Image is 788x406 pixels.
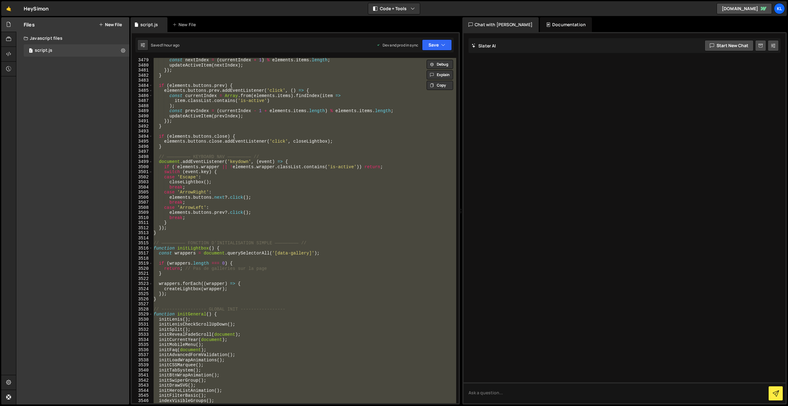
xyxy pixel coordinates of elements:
[132,261,153,266] div: 3519
[162,43,180,48] div: 1 hour ago
[132,388,153,393] div: 3544
[132,383,153,388] div: 3543
[132,149,153,154] div: 3497
[132,332,153,337] div: 3533
[172,22,198,28] div: New File
[132,342,153,347] div: 3535
[24,5,49,12] div: HeySimon
[132,175,153,180] div: 3502
[132,185,153,190] div: 3504
[24,21,35,28] h2: Files
[132,93,153,99] div: 3486
[132,327,153,332] div: 3532
[132,286,153,292] div: 3524
[151,43,179,48] div: Saved
[132,83,153,88] div: 3484
[132,398,153,404] div: 3546
[132,276,153,282] div: 3522
[132,195,153,200] div: 3506
[132,368,153,373] div: 3540
[132,78,153,83] div: 3483
[132,210,153,215] div: 3509
[16,32,129,44] div: Javascript files
[132,307,153,312] div: 3528
[132,302,153,307] div: 3527
[99,22,122,27] button: New File
[132,337,153,343] div: 3534
[132,317,153,322] div: 3530
[132,281,153,286] div: 3523
[132,129,153,134] div: 3493
[705,40,754,51] button: Start new chat
[132,159,153,164] div: 3499
[132,134,153,139] div: 3494
[368,3,420,14] button: Code + Tools
[427,60,453,69] button: Debug
[376,43,418,48] div: Dev and prod in sync
[132,114,153,119] div: 3490
[427,70,453,79] button: Explain
[132,358,153,363] div: 3538
[422,39,452,51] button: Save
[132,312,153,317] div: 3529
[132,119,153,124] div: 3491
[427,81,453,90] button: Copy
[132,154,153,160] div: 3498
[132,225,153,231] div: 3512
[132,393,153,398] div: 3545
[35,48,52,53] div: script.js
[132,104,153,109] div: 3488
[132,180,153,185] div: 3503
[132,98,153,104] div: 3487
[132,139,153,144] div: 3495
[472,43,496,49] h2: Slater AI
[132,144,153,149] div: 3496
[29,49,33,54] span: 1
[132,266,153,271] div: 3520
[774,3,785,14] a: Kl
[540,17,592,32] div: Documentation
[132,164,153,170] div: 3500
[717,3,772,14] a: [DOMAIN_NAME]
[132,347,153,353] div: 3536
[132,256,153,261] div: 3518
[132,200,153,205] div: 3507
[132,363,153,368] div: 3539
[132,215,153,221] div: 3510
[24,44,129,57] div: 16083/43150.js
[462,17,539,32] div: Chat with [PERSON_NAME]
[140,22,158,28] div: script.js
[132,108,153,114] div: 3489
[132,205,153,210] div: 3508
[132,246,153,251] div: 3516
[1,1,16,16] a: 🤙
[132,297,153,302] div: 3526
[132,63,153,68] div: 3480
[132,68,153,73] div: 3481
[132,241,153,246] div: 3515
[132,352,153,358] div: 3537
[132,236,153,241] div: 3514
[132,124,153,129] div: 3492
[132,58,153,63] div: 3479
[132,322,153,327] div: 3531
[132,378,153,383] div: 3542
[132,230,153,236] div: 3513
[132,271,153,276] div: 3521
[132,251,153,256] div: 3517
[132,190,153,195] div: 3505
[132,169,153,175] div: 3501
[132,73,153,78] div: 3482
[132,291,153,297] div: 3525
[132,220,153,225] div: 3511
[132,88,153,93] div: 3485
[132,373,153,378] div: 3541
